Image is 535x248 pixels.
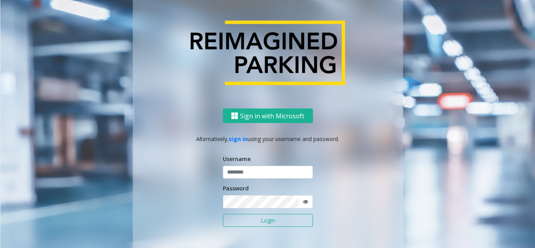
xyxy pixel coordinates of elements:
label: Username [223,155,251,163]
p: Alternatively, using your username and password. [141,135,395,143]
a: sign in [229,135,248,143]
button: Login [223,214,313,227]
label: Password [223,184,249,192]
button: Sign in with Microsoft [223,109,313,123]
